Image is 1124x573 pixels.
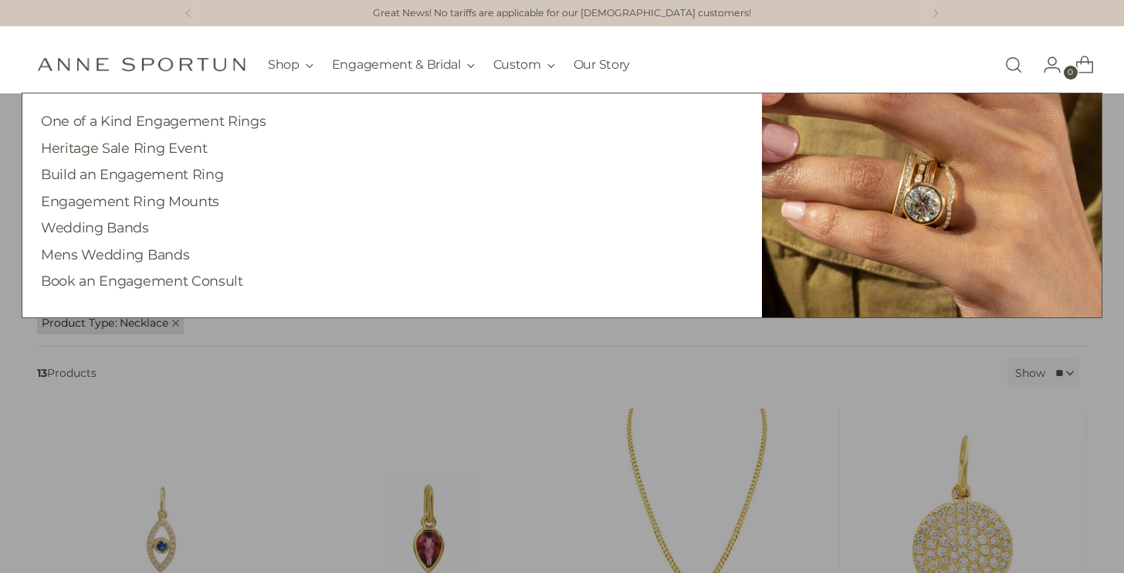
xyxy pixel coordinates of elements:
a: Great News! No tariffs are applicable for our [DEMOGRAPHIC_DATA] customers! [373,6,751,21]
a: Open search modal [998,49,1029,80]
span: 0 [1064,66,1078,80]
a: Open cart modal [1063,49,1094,80]
button: Engagement & Bridal [332,48,475,82]
a: Our Story [574,48,630,82]
button: Shop [268,48,313,82]
a: Anne Sportun Fine Jewellery [37,57,245,72]
button: Custom [493,48,555,82]
a: Go to the account page [1031,49,1061,80]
